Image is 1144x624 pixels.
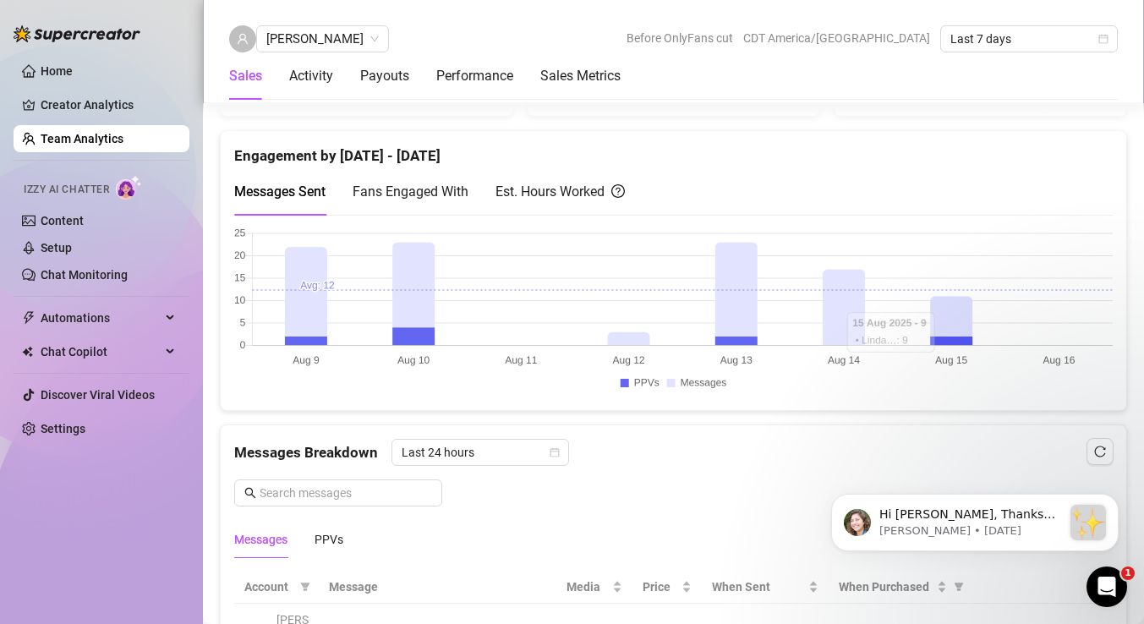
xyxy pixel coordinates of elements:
th: When Purchased [829,571,972,604]
div: Messages [234,530,287,549]
span: When Purchased [839,577,933,596]
a: Chat Monitoring [41,268,128,282]
iframe: Intercom live chat [1087,567,1127,607]
div: Messages Breakdown [234,439,1113,466]
span: Before OnlyFans cut [627,25,733,51]
span: Last 7 days [950,26,1108,52]
span: Luciana [266,26,379,52]
span: Automations [41,304,161,331]
span: 1 [1121,567,1135,580]
a: Content [41,214,84,227]
span: thunderbolt [22,311,36,325]
a: Team Analytics [41,132,123,145]
div: Activity [289,66,333,86]
span: calendar [1098,34,1108,44]
span: search [244,487,256,499]
th: When Sent [702,571,829,604]
span: Account [244,577,293,596]
span: question-circle [611,181,625,202]
span: Messages Sent [234,183,326,200]
th: Message [319,571,556,604]
th: Price [632,571,702,604]
a: Creator Analytics [41,91,176,118]
span: filter [297,574,314,599]
span: Fans Engaged With [353,183,468,200]
a: Setup [41,241,72,255]
iframe: Intercom notifications message [806,460,1144,578]
div: Performance [436,66,513,86]
span: CDT America/[GEOGRAPHIC_DATA] [743,25,930,51]
img: AI Chatter [116,175,142,200]
span: Last 24 hours [402,440,559,465]
div: Engagement by [DATE] - [DATE] [234,131,1113,167]
span: When Sent [712,577,805,596]
span: calendar [550,447,560,457]
span: reload [1094,446,1106,457]
span: user [237,33,249,45]
div: Sales [229,66,262,86]
a: Home [41,64,73,78]
span: filter [300,582,310,592]
span: Media [567,577,609,596]
span: filter [950,574,967,599]
input: Search messages [260,484,432,502]
span: Izzy AI Chatter [24,182,109,198]
th: Media [556,571,632,604]
img: Chat Copilot [22,346,33,358]
span: Price [643,577,678,596]
div: Payouts [360,66,409,86]
div: Sales Metrics [540,66,621,86]
a: Settings [41,422,85,435]
div: PPVs [315,530,343,549]
img: logo-BBDzfeDw.svg [14,25,140,42]
span: Chat Copilot [41,338,161,365]
span: filter [954,582,964,592]
a: Discover Viral Videos [41,388,155,402]
div: Est. Hours Worked [495,181,625,202]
